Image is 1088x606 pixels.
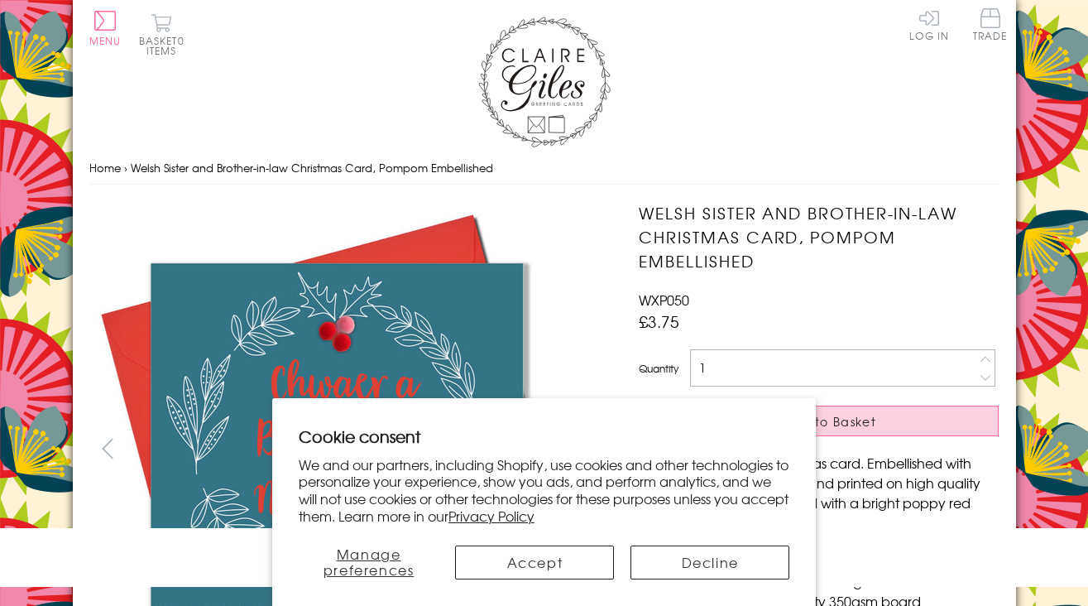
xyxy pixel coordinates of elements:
[639,290,689,310] span: WXP050
[89,160,121,176] a: Home
[89,430,127,467] button: prev
[448,506,534,526] a: Privacy Policy
[299,546,439,580] button: Manage preferences
[146,33,185,58] span: 0 items
[639,361,678,376] label: Quantity
[639,453,999,532] p: A beautiful modern Christmas card. Embellished with bright coloured pompoms and printed on high q...
[89,11,122,46] button: Menu
[973,8,1008,44] a: Trade
[639,406,999,436] button: Add to Basket
[478,17,611,147] img: Claire Giles Greetings Cards
[131,160,493,176] span: Welsh Sister and Brother-in-law Christmas Card, Pompom Embellished
[639,201,999,272] h1: Welsh Sister and Brother-in-law Christmas Card, Pompom Embellished
[324,544,415,580] span: Manage preferences
[909,8,949,41] a: Log In
[782,413,876,430] span: Add to Basket
[139,13,185,55] button: Basket0 items
[639,310,679,333] span: £3.75
[630,546,789,580] button: Decline
[89,33,122,48] span: Menu
[299,425,790,448] h2: Cookie consent
[89,151,999,185] nav: breadcrumbs
[124,160,127,176] span: ›
[973,8,1008,41] span: Trade
[299,456,790,525] p: We and our partners, including Shopify, use cookies and other technologies to personalize your ex...
[455,546,614,580] button: Accept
